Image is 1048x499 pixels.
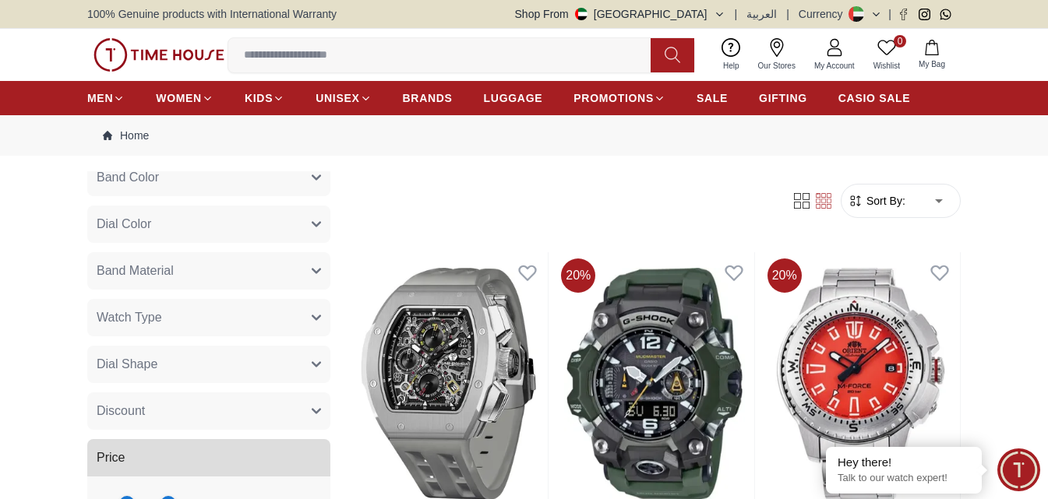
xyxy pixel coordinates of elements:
span: | [888,6,891,22]
a: PROMOTIONS [573,84,665,112]
span: Price [97,448,125,467]
a: CASIO SALE [838,84,911,112]
a: Facebook [898,9,909,20]
span: 0 [894,35,906,47]
button: Shop From[GEOGRAPHIC_DATA] [515,6,725,22]
a: Our Stores [749,35,805,75]
span: Band Material [97,262,174,280]
a: Help [714,35,749,75]
a: LUGGAGE [484,84,543,112]
span: LUGGAGE [484,90,543,106]
button: Price [87,439,330,476]
button: العربية [746,6,777,22]
button: Sort By: [848,193,905,209]
span: GIFTING [759,90,807,106]
a: Whatsapp [940,9,951,20]
button: Discount [87,392,330,430]
img: ... [94,38,224,71]
span: PROMOTIONS [573,90,654,106]
div: Currency [799,6,849,22]
a: Instagram [919,9,930,20]
span: Our Stores [752,60,802,72]
a: KIDS [245,84,284,112]
span: BRANDS [403,90,453,106]
span: Help [717,60,746,72]
a: BRANDS [403,84,453,112]
span: Wishlist [867,60,906,72]
span: CASIO SALE [838,90,911,106]
a: GIFTING [759,84,807,112]
a: WOMEN [156,84,213,112]
a: SALE [697,84,728,112]
a: 0Wishlist [864,35,909,75]
a: Home [103,128,149,143]
div: Chat Widget [997,448,1040,491]
button: Band Color [87,159,330,196]
span: Dial Shape [97,355,157,374]
span: UNISEX [316,90,359,106]
span: SALE [697,90,728,106]
button: My Bag [909,37,954,73]
span: Dial Color [97,215,151,234]
nav: Breadcrumb [87,115,961,156]
span: MEN [87,90,113,106]
img: United Arab Emirates [575,8,588,20]
span: 20 % [561,258,595,293]
span: Watch Type [97,308,162,327]
a: MEN [87,84,125,112]
a: UNISEX [316,84,371,112]
span: | [735,6,738,22]
p: Talk to our watch expert! [838,472,970,485]
span: 20 % [767,258,802,293]
button: Dial Shape [87,346,330,383]
span: KIDS [245,90,273,106]
span: 100% Genuine products with International Warranty [87,6,337,22]
button: Watch Type [87,299,330,336]
span: My Account [808,60,861,72]
span: WOMEN [156,90,202,106]
span: Discount [97,402,145,420]
button: Band Material [87,252,330,290]
button: Dial Color [87,206,330,243]
span: Sort By: [863,193,905,209]
span: My Bag [912,58,951,70]
div: Hey there! [838,455,970,470]
span: | [786,6,789,22]
span: Band Color [97,168,159,187]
